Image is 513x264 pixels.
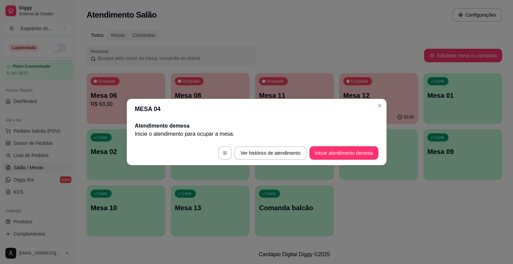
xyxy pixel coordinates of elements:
header: MESA 04 [127,99,387,119]
button: Iniciar atendimento demesa [309,146,378,160]
h2: Atendimento de mesa [135,122,378,130]
button: Ver histórico de atendimento [234,146,306,160]
p: Inicie o atendimento para ocupar a mesa . [135,130,378,138]
button: Close [374,100,385,111]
